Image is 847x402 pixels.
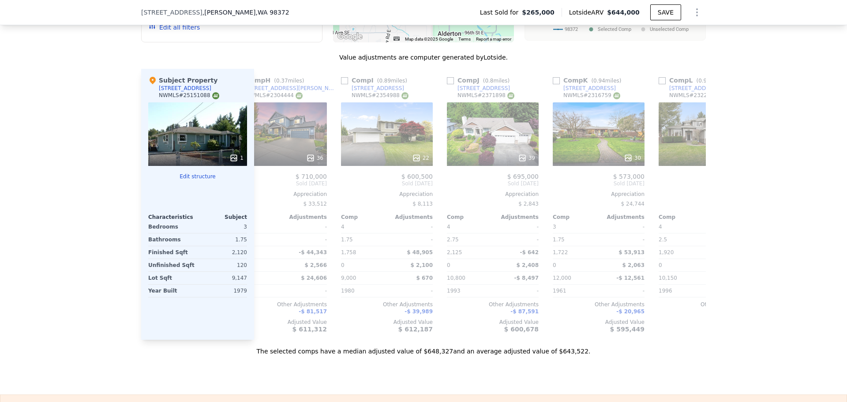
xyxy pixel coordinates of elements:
div: Adjustments [281,214,327,221]
span: 1,722 [553,249,568,255]
span: $ 2,843 [518,201,539,207]
button: Keyboard shortcuts [394,37,400,41]
a: [STREET_ADDRESS][PERSON_NAME] [235,85,337,92]
span: $ 600,678 [504,326,539,333]
span: 0.8 [485,78,493,84]
span: 1,758 [341,249,356,255]
span: 4 [659,224,662,230]
div: Comp [235,214,281,221]
span: 9,000 [341,275,356,281]
div: NWMLS # 2322919 [669,92,726,99]
span: 0 [659,262,662,268]
a: [STREET_ADDRESS] [659,85,722,92]
div: Unfinished Sqft [148,259,196,271]
div: - [495,285,539,297]
div: 1 [229,154,244,162]
img: NWMLS Logo [212,92,219,99]
span: $ 48,905 [407,249,433,255]
div: 1.75 [553,233,597,246]
span: 12,000 [553,275,571,281]
div: 2.5 [235,233,279,246]
div: 120 [199,259,247,271]
img: Google [335,31,364,42]
button: Edit all filters [149,23,200,32]
span: Sold [DATE] [235,180,327,187]
div: Appreciation [235,191,327,198]
span: $ 670 [416,275,433,281]
div: - [283,233,327,246]
span: $ 611,312 [292,326,327,333]
text: Selected Comp [598,26,631,32]
div: Comp J [447,76,513,85]
span: 10,800 [447,275,465,281]
div: Other Adjustments [341,301,433,308]
div: Other Adjustments [235,301,327,308]
div: 3 [199,221,247,233]
div: Adjustments [493,214,539,221]
div: Adjusted Value [553,319,645,326]
div: [STREET_ADDRESS] [159,85,211,92]
div: 1.75 [341,233,385,246]
div: Adjusted Value [235,319,327,326]
span: 10,150 [659,275,677,281]
div: Adjustments [599,214,645,221]
div: Other Adjustments [659,301,750,308]
div: NWMLS # 2371898 [457,92,514,99]
span: -$ 87,591 [510,308,539,315]
div: Other Adjustments [553,301,645,308]
button: Show Options [688,4,706,21]
div: Bedrooms [148,221,196,233]
div: - [495,233,539,246]
div: 39 [518,154,535,162]
a: [STREET_ADDRESS] [341,85,404,92]
div: Appreciation [341,191,433,198]
span: 0.37 [276,78,288,84]
div: [STREET_ADDRESS][PERSON_NAME] [246,85,337,92]
span: 1,920 [659,249,674,255]
span: $ 8,113 [412,201,433,207]
a: Terms (opens in new tab) [458,37,471,41]
div: Appreciation [659,191,750,198]
span: [STREET_ADDRESS] [141,8,202,17]
a: Open this area in Google Maps (opens a new window) [335,31,364,42]
div: Bathrooms [148,233,196,246]
div: [STREET_ADDRESS] [457,85,510,92]
div: 1961 [553,285,597,297]
div: Comp K [553,76,625,85]
div: Subject [198,214,247,221]
a: [STREET_ADDRESS] [553,85,616,92]
div: Appreciation [553,191,645,198]
div: 1.75 [199,233,247,246]
div: Comp L [659,76,730,85]
span: Sold [DATE] [659,180,750,187]
span: 0 [447,262,450,268]
span: ( miles) [693,78,730,84]
span: $ 695,000 [507,173,539,180]
span: $ 33,512 [304,201,327,207]
div: Value adjustments are computer generated by Lotside . [141,53,706,62]
span: 0.89 [379,78,391,84]
div: Subject Property [148,76,217,85]
span: $ 24,744 [621,201,645,207]
div: Comp [659,214,705,221]
div: - [283,221,327,233]
span: 2,125 [447,249,462,255]
span: $ 710,000 [296,173,327,180]
div: Lot Sqft [148,272,196,284]
a: [STREET_ADDRESS] [447,85,510,92]
div: 2.5 [659,233,703,246]
span: -$ 44,343 [299,249,327,255]
div: 1993 [447,285,491,297]
span: Sold [DATE] [447,180,539,187]
span: $ 600,500 [401,173,433,180]
img: NWMLS Logo [507,92,514,99]
span: -$ 642 [520,249,539,255]
span: 0.95 [698,78,710,84]
text: 98372 [565,26,578,32]
span: ( miles) [270,78,307,84]
div: NWMLS # 25151088 [159,92,219,99]
div: - [600,285,645,297]
img: NWMLS Logo [296,92,303,99]
span: $ 595,449 [610,326,645,333]
div: Comp [553,214,599,221]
